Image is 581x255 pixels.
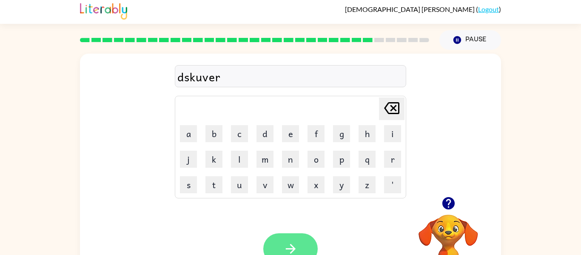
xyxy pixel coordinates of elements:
button: l [231,151,248,168]
button: j [180,151,197,168]
button: n [282,151,299,168]
button: b [205,125,222,142]
button: u [231,176,248,193]
button: t [205,176,222,193]
button: o [308,151,325,168]
button: c [231,125,248,142]
button: m [256,151,273,168]
div: dskuver [177,68,404,86]
button: a [180,125,197,142]
button: i [384,125,401,142]
button: h [359,125,376,142]
a: Logout [478,5,499,13]
button: d [256,125,273,142]
button: k [205,151,222,168]
span: [DEMOGRAPHIC_DATA] [PERSON_NAME] [345,5,476,13]
div: ( ) [345,5,501,13]
button: z [359,176,376,193]
button: x [308,176,325,193]
button: y [333,176,350,193]
button: e [282,125,299,142]
button: r [384,151,401,168]
button: p [333,151,350,168]
button: w [282,176,299,193]
button: f [308,125,325,142]
button: s [180,176,197,193]
button: Pause [439,30,501,50]
img: Literably [80,1,127,20]
button: v [256,176,273,193]
button: ' [384,176,401,193]
button: g [333,125,350,142]
button: q [359,151,376,168]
